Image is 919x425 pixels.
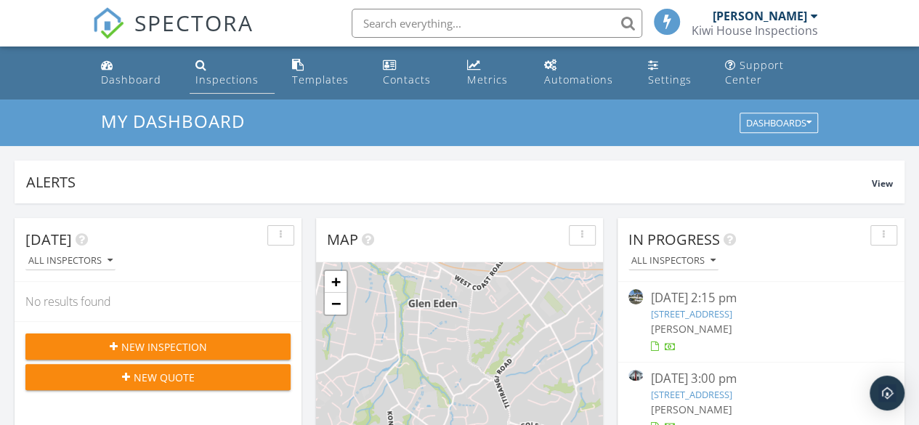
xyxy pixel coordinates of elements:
div: Dashboard [101,73,161,86]
a: Zoom out [325,293,347,315]
img: The Best Home Inspection Software - Spectora [92,7,124,39]
a: [STREET_ADDRESS] [650,307,732,320]
a: Settings [641,52,708,94]
a: Inspections [190,52,275,94]
a: [STREET_ADDRESS] [650,388,732,401]
a: Zoom in [325,271,347,293]
div: [PERSON_NAME] [713,9,807,23]
div: No results found [15,282,301,321]
div: Templates [292,73,349,86]
span: New Quote [134,370,195,385]
div: Settings [647,73,691,86]
div: [DATE] 2:15 pm [650,289,871,307]
a: SPECTORA [92,20,254,50]
div: All Inspectors [631,256,716,266]
span: Map [327,230,358,249]
div: Open Intercom Messenger [870,376,904,410]
a: Contacts [377,52,450,94]
div: Kiwi House Inspections [692,23,818,38]
div: Support Center [725,58,784,86]
div: Dashboards [746,118,811,129]
div: [DATE] 3:00 pm [650,370,871,388]
button: All Inspectors [25,251,116,271]
span: [DATE] [25,230,72,249]
button: Dashboards [740,113,818,134]
span: SPECTORA [134,7,254,38]
span: My Dashboard [101,109,245,133]
a: [DATE] 2:15 pm [STREET_ADDRESS] [PERSON_NAME] [628,289,894,354]
span: [PERSON_NAME] [650,402,732,416]
button: All Inspectors [628,251,718,271]
img: streetview [628,289,643,304]
div: All Inspectors [28,256,113,266]
a: Automations (Basic) [538,52,630,94]
button: New Quote [25,364,291,390]
a: Metrics [461,52,527,94]
div: Contacts [383,73,431,86]
input: Search everything... [352,9,642,38]
span: In Progress [628,230,720,249]
span: View [872,177,893,190]
a: Support Center [719,52,824,94]
a: Templates [286,52,366,94]
div: Inspections [195,73,259,86]
div: Automations [544,73,613,86]
a: Dashboard [95,52,178,94]
button: New Inspection [25,333,291,360]
div: Metrics [467,73,507,86]
div: Alerts [26,172,872,192]
span: [PERSON_NAME] [650,322,732,336]
span: New Inspection [121,339,207,355]
img: 9533198%2Fcover_photos%2F4ytuBr8GMH8sMnl2ZLhy%2Fsmall.jpg [628,370,643,381]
